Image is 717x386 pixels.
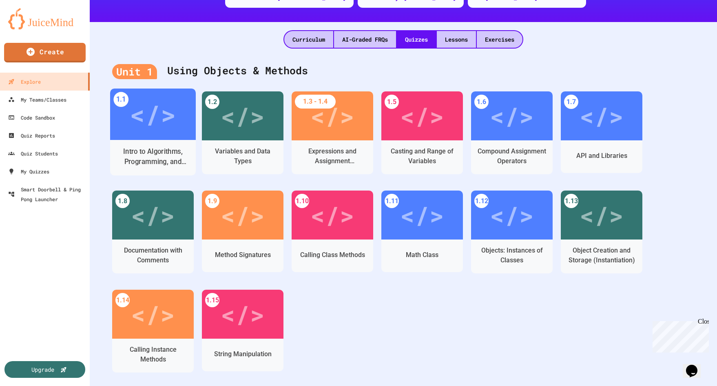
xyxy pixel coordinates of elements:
[567,246,636,265] div: Object Creation and Storage (Instantiation)
[580,98,624,134] div: </>
[474,194,489,208] div: 1.12
[437,31,476,48] div: Lessons
[295,194,309,208] div: 1.10
[310,98,354,134] div: </>
[131,296,175,333] div: </>
[118,345,188,364] div: Calling Instance Methods
[8,149,58,158] div: Quiz Students
[385,95,399,109] div: 1.5
[8,77,41,87] div: Explore
[406,250,438,260] div: Math Class
[8,113,55,122] div: Code Sandbox
[334,31,396,48] div: AI-Graded FRQs
[118,246,188,265] div: Documentation with Comments
[208,146,277,166] div: Variables and Data Types
[31,365,54,374] div: Upgrade
[490,98,534,134] div: </>
[3,3,56,52] div: Chat with us now!Close
[221,197,265,233] div: </>
[490,197,534,233] div: </>
[477,31,522,48] div: Exercises
[130,95,176,133] div: </>
[112,55,695,87] div: Using Objects & Methods
[477,146,547,166] div: Compound Assignment Operators
[214,349,272,359] div: String Manipulation
[649,318,709,353] iframe: chat widget
[8,184,86,204] div: Smart Doorbell & Ping Pong Launcher
[387,146,457,166] div: Casting and Range of Variables
[397,31,436,48] div: Quizzes
[205,293,219,307] div: 1.15
[131,197,175,233] div: </>
[576,151,627,161] div: API and Libraries
[8,166,49,176] div: My Quizzes
[205,95,219,109] div: 1.2
[580,197,624,233] div: </>
[205,194,219,208] div: 1.9
[117,146,190,167] div: Intro to Algorithms, Programming, and Compilers
[8,95,66,104] div: My Teams/Classes
[115,293,130,307] div: 1.14
[295,95,336,109] div: 1.3 - 1.4
[298,146,367,166] div: Expressions and Assignment Statements
[385,194,399,208] div: 1.11
[477,246,547,265] div: Objects: Instances of Classes
[474,95,489,109] div: 1.6
[8,131,55,140] div: Quiz Reports
[564,194,578,208] div: 1.13
[112,64,157,80] div: Unit 1
[113,92,128,107] div: 1.1
[221,296,265,333] div: </>
[400,197,444,233] div: </>
[215,250,271,260] div: Method Signatures
[115,194,130,208] div: 1.8
[683,353,709,378] iframe: chat widget
[4,43,86,62] a: Create
[300,250,365,260] div: Calling Class Methods
[564,95,578,109] div: 1.7
[221,98,265,134] div: </>
[8,8,82,29] img: logo-orange.svg
[400,98,444,134] div: </>
[310,197,354,233] div: </>
[284,31,333,48] div: Curriculum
